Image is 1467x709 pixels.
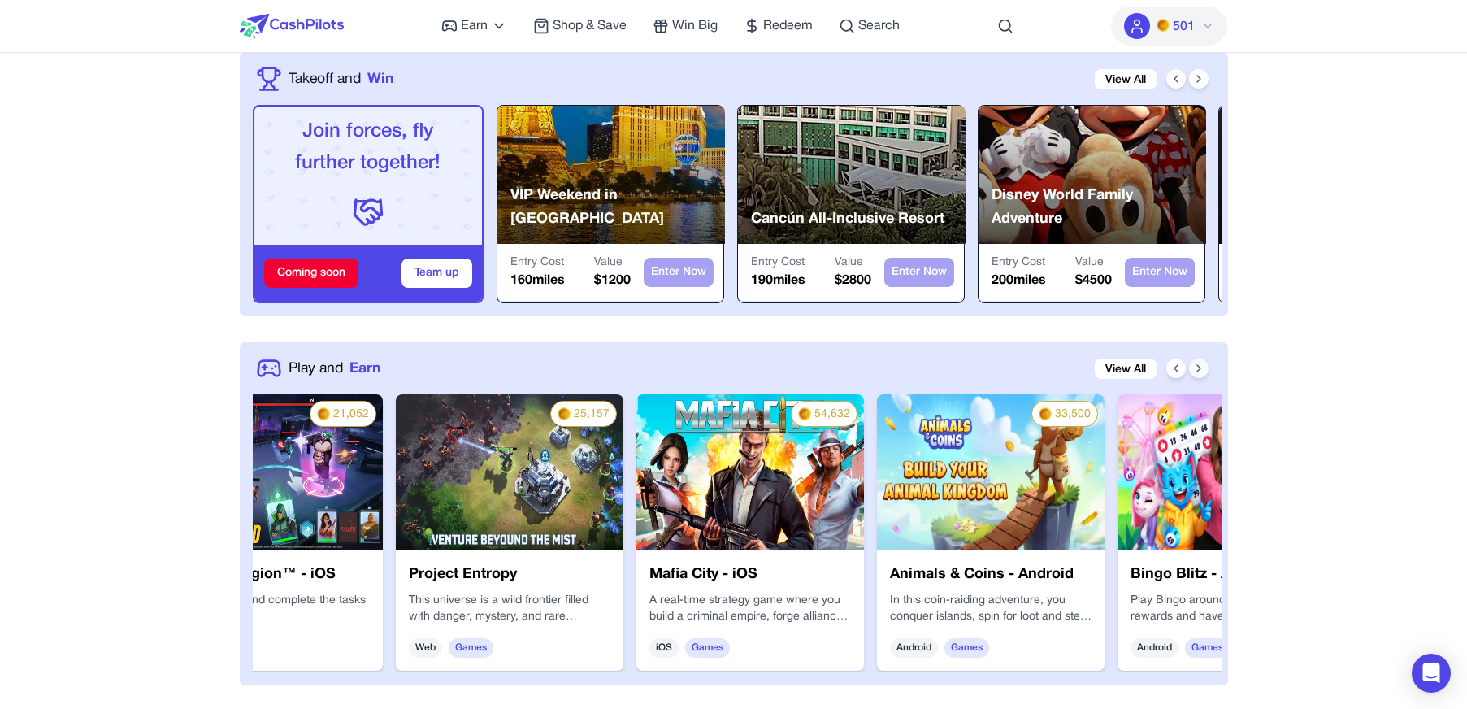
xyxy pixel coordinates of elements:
img: PMs [1039,407,1052,420]
span: Shop & Save [553,16,627,36]
div: Play up to four cards at once for quadruple the fun Special events and timely celebrations keep g... [1131,593,1332,625]
p: Value [835,254,871,271]
img: e7LpnxnaeNCM.png [877,394,1105,550]
h3: Bingo Blitz - Android [1131,563,1332,586]
a: Shop & Save [533,16,627,36]
p: $ 4500 [1075,271,1112,290]
img: CashPilots Logo [240,14,344,38]
span: Redeem [763,16,813,36]
p: Value [1075,254,1112,271]
img: PMs [798,407,811,420]
span: 54,632 [814,407,850,423]
button: Team up [401,259,472,288]
p: 160 miles [510,271,565,290]
span: 33,500 [1055,407,1091,423]
p: Value [594,254,631,271]
a: Play andEarn [289,358,380,379]
img: VdfGFUBbqbfU.jpeg [1118,394,1345,550]
p: Entry Cost [510,254,565,271]
img: 458eefe5-aead-4420-8b58-6e94704f1244.jpg [636,394,864,550]
span: Takeoff and [289,68,361,89]
span: 501 [1173,17,1195,37]
div: Coming soon [264,259,358,288]
p: 200 miles [992,271,1046,290]
h3: Mafia City - iOS [649,563,851,586]
span: Games [944,638,989,658]
h3: Project Entropy [409,563,610,586]
span: Android [1131,638,1178,658]
a: Earn [441,16,507,36]
p: Disney World Family Adventure [992,184,1206,232]
button: Enter Now [644,258,714,287]
p: Entry Cost [751,254,805,271]
a: View All [1095,359,1157,379]
span: Web [409,638,442,658]
p: VIP Weekend in [GEOGRAPHIC_DATA] [510,184,725,232]
img: 414aa5d1-4f6b-495c-9236-e0eac1aeedf4.jpg [155,394,383,550]
a: Search [839,16,900,36]
span: Games [449,638,493,658]
p: $ 2800 [835,271,871,290]
button: Enter Now [884,258,954,287]
span: Android [890,638,938,658]
span: Win Big [672,16,718,36]
a: Win Big [653,16,718,36]
span: 25,157 [574,407,610,423]
span: iOS [649,638,679,658]
p: Play Bingo around the world, earn rewards and have fun in the world’s favorite Bingo game! Compet... [1131,593,1332,625]
img: PMs [558,407,571,420]
p: This universe is a wild frontier filled with danger, mystery, and rare resources critical to huma... [409,593,610,625]
a: Takeoff andWin [289,68,393,89]
span: Search [858,16,900,36]
span: Win [367,68,393,89]
button: Enter Now [1125,258,1195,287]
h3: DC: Dark Legion™ - iOS [168,563,370,586]
p: Play the game and complete the tasks [DATE]. [168,593,370,625]
img: PMs [1157,19,1170,32]
div: Open Intercom Messenger [1412,654,1451,693]
p: In this coin‑raiding adventure, you conquer islands, spin for loot and steal coins from friends t... [890,593,1092,625]
p: Join forces, fly further together! [267,116,469,180]
span: Earn [461,16,488,36]
span: Games [685,638,730,658]
a: Redeem [744,16,813,36]
img: PMs [317,407,330,420]
span: Play and [289,358,343,379]
p: 190 miles [751,271,805,290]
a: View All [1095,69,1157,89]
span: Games [1185,638,1230,658]
h3: Animals & Coins - Android [890,563,1092,586]
p: A real‑time strategy game where you build a criminal empire, forge alliances and outsmart rival g... [649,593,851,625]
p: Entry Cost [992,254,1046,271]
button: PMs501 [1111,7,1227,46]
p: Cancún All-Inclusive Resort [751,207,944,231]
span: 21,052 [333,407,369,423]
span: Earn [349,358,380,379]
img: 1e684bf2-8f9d-4108-9317-d9ed0cf0d127.webp [396,394,623,550]
p: $ 1200 [594,271,631,290]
